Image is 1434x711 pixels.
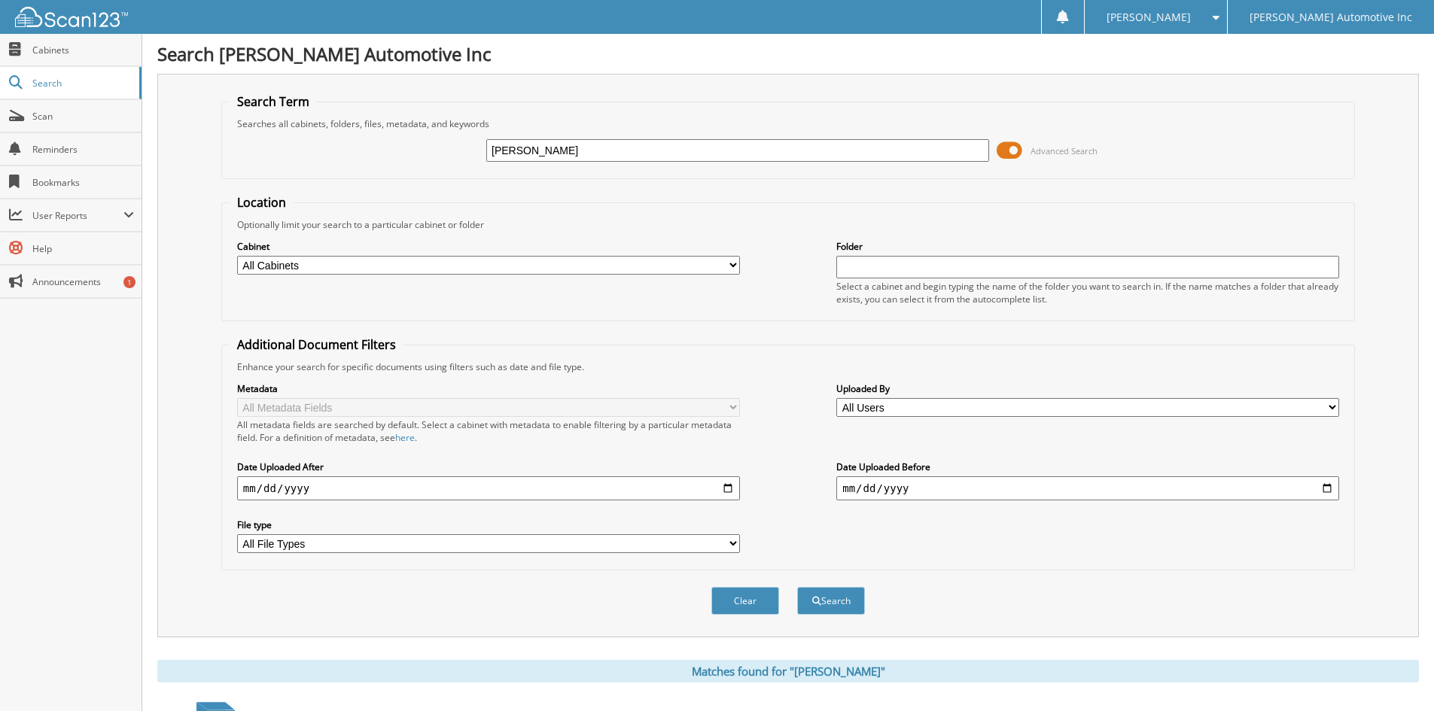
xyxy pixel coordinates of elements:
span: Help [32,242,134,255]
a: here [395,431,415,444]
span: Advanced Search [1031,145,1098,156]
span: Reminders [32,143,134,156]
div: Matches found for "[PERSON_NAME]" [157,660,1419,682]
button: Search [797,587,865,615]
h1: Search [PERSON_NAME] Automotive Inc [157,41,1419,66]
legend: Additional Document Filters [230,336,403,353]
div: Enhance your search for specific documents using filters such as date and file type. [230,360,1347,373]
span: Scan [32,110,134,123]
label: Metadata [237,382,740,395]
span: Search [32,77,132,90]
legend: Location [230,194,294,211]
div: 1 [123,276,135,288]
div: Select a cabinet and begin typing the name of the folder you want to search in. If the name match... [836,280,1339,305]
input: start [237,476,740,500]
label: Date Uploaded Before [836,460,1339,473]
span: Bookmarks [32,176,134,189]
span: Announcements [32,275,134,288]
legend: Search Term [230,93,317,110]
span: [PERSON_NAME] Automotive Inc [1250,13,1412,22]
span: Cabinets [32,44,134,56]
span: User Reports [32,209,123,222]
div: All metadata fields are searched by default. Select a cabinet with metadata to enable filtering b... [237,418,740,444]
label: File type [237,518,740,531]
div: Searches all cabinets, folders, files, metadata, and keywords [230,117,1347,130]
label: Folder [836,240,1339,253]
span: [PERSON_NAME] [1107,13,1191,22]
label: Uploaded By [836,382,1339,395]
img: scan123-logo-white.svg [15,7,128,27]
div: Optionally limit your search to a particular cabinet or folder [230,218,1347,231]
label: Cabinet [237,240,740,253]
button: Clear [711,587,779,615]
input: end [836,476,1339,500]
label: Date Uploaded After [237,460,740,473]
